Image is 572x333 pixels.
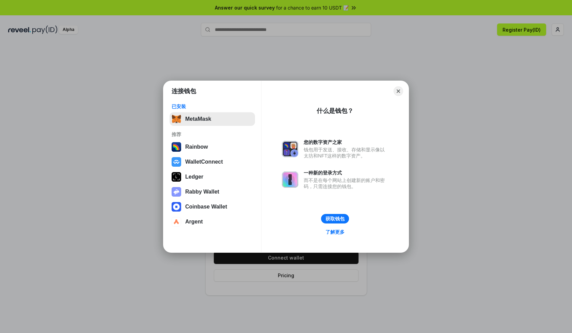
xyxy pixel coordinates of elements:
[172,172,181,182] img: svg+xml,%3Csvg%20xmlns%3D%22http%3A%2F%2Fwww.w3.org%2F2000%2Fsvg%22%20width%3D%2228%22%20height%3...
[317,107,353,115] div: 什么是钱包？
[172,142,181,152] img: svg+xml,%3Csvg%20width%3D%22120%22%20height%3D%22120%22%20viewBox%3D%220%200%20120%20120%22%20fil...
[172,157,181,167] img: svg+xml,%3Csvg%20width%3D%2228%22%20height%3D%2228%22%20viewBox%3D%220%200%2028%2028%22%20fill%3D...
[185,174,203,180] div: Ledger
[172,217,181,227] img: svg+xml,%3Csvg%20width%3D%2228%22%20height%3D%2228%22%20viewBox%3D%220%200%2028%2028%22%20fill%3D...
[172,103,253,110] div: 已安装
[170,185,255,199] button: Rabby Wallet
[185,116,211,122] div: MetaMask
[172,114,181,124] img: svg+xml,%3Csvg%20fill%3D%22none%22%20height%3D%2233%22%20viewBox%3D%220%200%2035%2033%22%20width%...
[304,170,388,176] div: 一种新的登录方式
[172,131,253,137] div: 推荐
[170,200,255,214] button: Coinbase Wallet
[185,159,223,165] div: WalletConnect
[394,86,403,96] button: Close
[170,215,255,229] button: Argent
[321,214,349,223] button: 获取钱包
[172,87,196,95] h1: 连接钱包
[170,155,255,169] button: WalletConnect
[321,228,349,236] a: 了解更多
[304,139,388,145] div: 您的数字资产之家
[325,229,345,235] div: 了解更多
[172,202,181,212] img: svg+xml,%3Csvg%20width%3D%2228%22%20height%3D%2228%22%20viewBox%3D%220%200%2028%2028%22%20fill%3D...
[282,171,298,188] img: svg+xml,%3Csvg%20xmlns%3D%22http%3A%2F%2Fwww.w3.org%2F2000%2Fsvg%22%20fill%3D%22none%22%20viewBox...
[172,187,181,197] img: svg+xml,%3Csvg%20xmlns%3D%22http%3A%2F%2Fwww.w3.org%2F2000%2Fsvg%22%20fill%3D%22none%22%20viewBox...
[170,112,255,126] button: MetaMask
[304,147,388,159] div: 钱包用于发送、接收、存储和显示像以太坊和NFT这样的数字资产。
[185,189,219,195] div: Rabby Wallet
[304,177,388,189] div: 而不是在每个网站上创建新的账户和密码，只需连接您的钱包。
[185,204,227,210] div: Coinbase Wallet
[170,170,255,184] button: Ledger
[282,141,298,157] img: svg+xml,%3Csvg%20xmlns%3D%22http%3A%2F%2Fwww.w3.org%2F2000%2Fsvg%22%20fill%3D%22none%22%20viewBox...
[325,216,345,222] div: 获取钱包
[185,219,203,225] div: Argent
[185,144,208,150] div: Rainbow
[170,140,255,154] button: Rainbow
